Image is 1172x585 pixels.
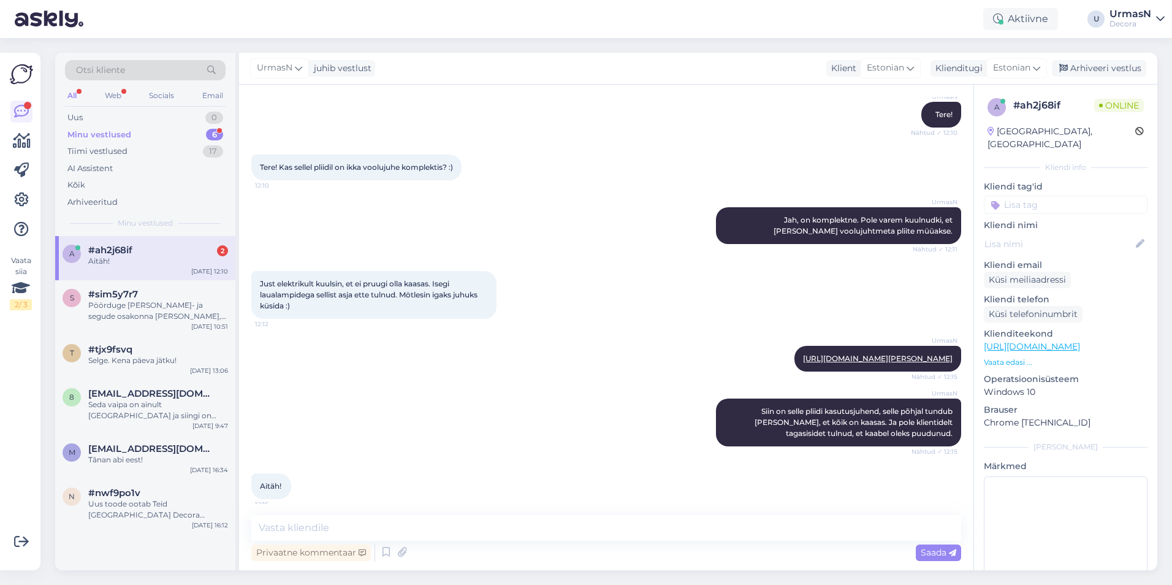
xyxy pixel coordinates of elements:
div: [DATE] 16:12 [192,521,228,530]
p: Operatsioonisüsteem [984,373,1147,386]
div: Minu vestlused [67,129,131,141]
span: 12:10 [255,181,301,190]
span: Just elektrikult kuulsin, et ei pruugi olla kaasas. Isegi laualampidega sellist asja ette tulnud.... [260,279,479,310]
div: Uus [67,112,83,124]
span: UrmasN [911,336,957,345]
div: Kliendi info [984,162,1147,173]
span: s [70,293,74,302]
div: Klient [826,62,856,75]
span: #nwf9po1v [88,487,140,499]
span: 12:12 [255,319,301,329]
div: [DATE] 12:10 [191,267,228,276]
div: Aktiivne [983,8,1058,30]
p: Windows 10 [984,386,1147,399]
div: juhib vestlust [309,62,371,75]
span: Nähtud ✓ 12:15 [911,447,957,456]
div: Selge. Kena päeva jätku! [88,355,228,366]
span: #sim5y7r7 [88,289,138,300]
img: Askly Logo [10,63,33,86]
p: Chrome [TECHNICAL_ID] [984,416,1147,429]
span: Minu vestlused [118,218,173,229]
div: 17 [203,145,223,158]
span: a [994,102,1000,112]
span: Online [1094,99,1144,112]
div: Decora [1109,19,1151,29]
div: 6 [206,129,223,141]
span: UrmasN [911,92,957,101]
span: 8 [69,392,74,402]
div: AI Assistent [67,162,113,175]
span: Siin on selle pliidi kasutusjuhend, selle põhjal tundub [PERSON_NAME], et kõik on kaasas. Ja pole... [755,407,954,438]
div: [DATE] 10:51 [191,322,228,331]
div: Web [102,88,124,104]
span: n [69,492,75,501]
p: Vaata edasi ... [984,357,1147,368]
span: #ah2j68if [88,245,132,256]
div: Seda vaipa on ainult [GEOGRAPHIC_DATA] ja siingi on kogus nii väike, et tellida ei saa. Ainult lõ... [88,399,228,421]
div: U [1087,10,1105,28]
div: [DATE] 13:06 [190,366,228,375]
span: t [70,348,74,357]
div: Aitäh! [88,256,228,267]
div: UrmasN [1109,9,1151,19]
div: [PERSON_NAME] [984,442,1147,453]
div: 2 [217,245,228,256]
span: 12:16 [255,500,301,509]
input: Lisa tag [984,196,1147,214]
p: Klienditeekond [984,327,1147,340]
span: #tjx9fsvq [88,344,132,355]
a: [URL][DOMAIN_NAME][PERSON_NAME] [803,354,953,363]
span: UrmasN [257,61,292,75]
span: Saada [921,547,956,558]
input: Lisa nimi [984,237,1133,251]
div: [DATE] 9:47 [192,421,228,430]
span: Jah, on komplektne. Pole varem kuulnudki, et [PERSON_NAME] voolujuhtmeta pliite müüakse. [774,215,954,235]
div: Kõik [67,179,85,191]
div: 2 / 3 [10,299,32,310]
div: [DATE] 16:34 [190,465,228,475]
span: UrmasN [911,389,957,398]
span: Otsi kliente [76,64,125,77]
div: Klienditugi [930,62,983,75]
div: Privaatne kommentaar [251,545,371,561]
span: 8dkristina@gmail.com [88,388,216,399]
div: Küsi meiliaadressi [984,272,1071,288]
span: Aitäh! [260,481,281,491]
div: [GEOGRAPHIC_DATA], [GEOGRAPHIC_DATA] [987,125,1135,151]
div: Socials [146,88,177,104]
div: # ah2j68if [1013,98,1094,113]
p: Kliendi email [984,259,1147,272]
span: Nähtud ✓ 12:10 [911,128,957,137]
a: UrmasNDecora [1109,9,1165,29]
p: Kliendi nimi [984,219,1147,232]
p: Kliendi tag'id [984,180,1147,193]
span: Estonian [993,61,1030,75]
div: 0 [205,112,223,124]
span: m [69,448,75,457]
span: a [69,249,75,258]
div: Uus toode ootab Teid [GEOGRAPHIC_DATA] Decora arvemüügis (kohe uksest sisse tulles vasakul esimen... [88,499,228,521]
span: Tere! Kas sellel pliidil on ikka voolujuhe komplektis? :) [260,162,453,172]
p: Brauser [984,403,1147,416]
div: Email [200,88,226,104]
div: Tãnan abi eest! [88,454,228,465]
span: Estonian [867,61,904,75]
span: Tere! [935,110,953,119]
div: Vaata siia [10,255,32,310]
div: All [65,88,79,104]
div: Tiimi vestlused [67,145,127,158]
span: Nähtud ✓ 12:11 [911,245,957,254]
span: UrmasN [911,197,957,207]
p: Märkmed [984,460,1147,473]
p: Kliendi telefon [984,293,1147,306]
div: Küsi telefoninumbrit [984,306,1083,323]
span: merle152@hotmail.com [88,443,216,454]
a: [URL][DOMAIN_NAME] [984,341,1080,352]
div: Pöörduge [PERSON_NAME]- ja segude osakonna [PERSON_NAME], telefon: [PHONE_NUMBER]. [88,300,228,322]
div: Arhiveeri vestlus [1052,60,1146,77]
span: Nähtud ✓ 12:15 [911,372,957,381]
div: Arhiveeritud [67,196,118,208]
